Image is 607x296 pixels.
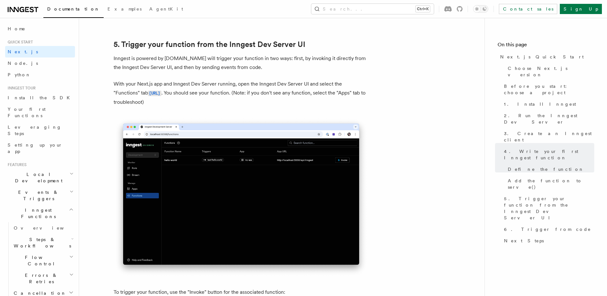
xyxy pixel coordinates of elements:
a: Examples [104,2,145,17]
button: Toggle dark mode [473,5,488,13]
a: Define the function [505,163,594,175]
span: Inngest tour [5,86,36,91]
span: Home [8,26,26,32]
a: AgentKit [145,2,187,17]
a: Python [5,69,75,80]
a: Leveraging Steps [5,121,75,139]
a: 3. Create an Inngest client [501,128,594,146]
span: Your first Functions [8,107,46,118]
button: Inngest Functions [5,204,75,222]
a: 1. Install Inngest [501,98,594,110]
span: 5. Trigger your function from the Inngest Dev Server UI [504,195,594,221]
span: 1. Install Inngest [504,101,576,107]
a: Overview [11,222,75,234]
p: Inngest is powered by [DOMAIN_NAME] will trigger your function in two ways: first, by invoking it... [114,54,369,72]
span: 4. Write your first Inngest function [504,148,594,161]
p: With your Next.js app and Inngest Dev Server running, open the Inngest Dev Server UI and select t... [114,80,369,107]
span: Next Steps [504,238,544,244]
span: Inngest Functions [5,207,69,220]
span: Documentation [47,6,100,11]
code: [URL] [148,91,161,96]
a: Documentation [43,2,104,18]
img: Inngest Dev Server web interface's functions tab with functions listed [114,117,369,277]
a: 4. Write your first Inngest function [501,146,594,163]
a: Install the SDK [5,92,75,103]
span: 2. Run the Inngest Dev Server [504,112,594,125]
span: Next.js Quick Start [500,54,584,60]
button: Steps & Workflows [11,234,75,252]
button: Search...Ctrl+K [311,4,434,14]
a: 5. Trigger your function from the Inngest Dev Server UI [114,40,305,49]
span: Node.js [8,61,38,66]
span: Next.js [8,49,38,54]
span: Choose Next.js version [508,65,594,78]
span: Overview [14,225,79,231]
span: 6. Trigger from code [504,226,591,232]
h4: On this page [498,41,594,51]
a: Sign Up [560,4,602,14]
span: Events & Triggers [5,189,70,202]
span: Errors & Retries [11,272,69,285]
span: Steps & Workflows [11,236,71,249]
a: Before you start: choose a project [501,80,594,98]
a: Choose Next.js version [505,63,594,80]
span: Before you start: choose a project [504,83,594,96]
span: Setting up your app [8,142,63,154]
button: Events & Triggers [5,186,75,204]
span: Flow Control [11,254,69,267]
span: AgentKit [149,6,183,11]
span: 3. Create an Inngest client [504,130,594,143]
span: Python [8,72,31,77]
a: 6. Trigger from code [501,224,594,235]
a: Add the function to serve() [505,175,594,193]
button: Local Development [5,169,75,186]
a: Contact sales [499,4,557,14]
a: Next.js Quick Start [498,51,594,63]
a: Next Steps [501,235,594,247]
a: Setting up your app [5,139,75,157]
a: Your first Functions [5,103,75,121]
span: Examples [107,6,142,11]
span: Quick start [5,40,33,45]
a: Home [5,23,75,34]
a: Next.js [5,46,75,57]
kbd: Ctrl+K [416,6,430,12]
a: 2. Run the Inngest Dev Server [501,110,594,128]
span: Leveraging Steps [8,125,62,136]
a: [URL] [148,90,161,96]
span: Define the function [508,166,584,172]
button: Errors & Retries [11,269,75,287]
span: Local Development [5,171,70,184]
span: Add the function to serve() [508,178,594,190]
a: 5. Trigger your function from the Inngest Dev Server UI [501,193,594,224]
a: Node.js [5,57,75,69]
span: Features [5,162,26,167]
span: Install the SDK [8,95,74,100]
button: Flow Control [11,252,75,269]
